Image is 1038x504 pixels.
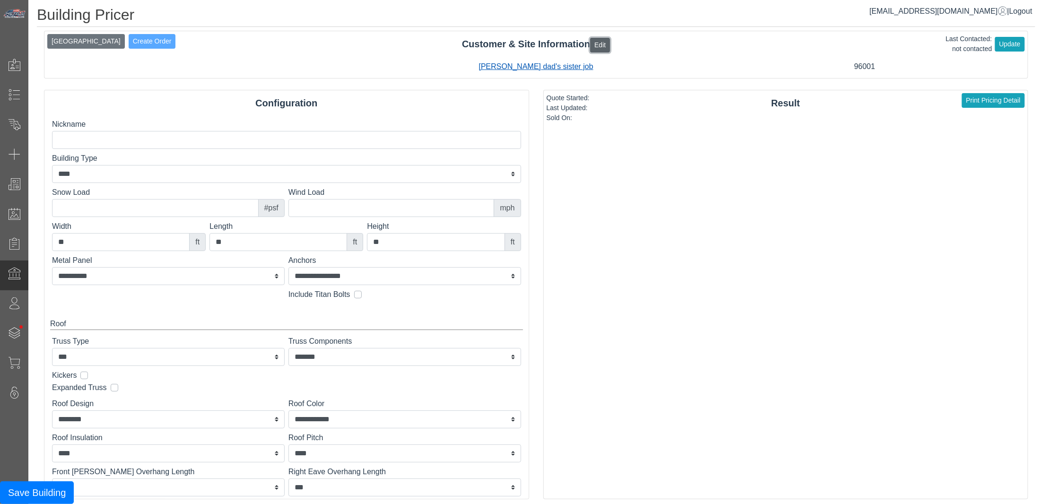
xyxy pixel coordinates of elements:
div: | [870,6,1032,17]
div: ft [505,233,521,251]
div: #psf [258,199,285,217]
button: [GEOGRAPHIC_DATA] [47,34,125,49]
div: Quote Started: [547,93,590,103]
label: Snow Load [52,187,285,198]
div: Roof [50,318,523,330]
a: [PERSON_NAME] dad's sister job [479,62,593,70]
div: Result [544,96,1028,110]
button: Create Order [129,34,176,49]
label: Height [367,221,521,232]
a: [EMAIL_ADDRESS][DOMAIN_NAME] [870,7,1007,15]
div: Sold On: [547,113,590,123]
label: Include Titan Bolts [288,289,350,300]
button: Edit [590,38,610,52]
span: • [9,312,33,342]
label: Roof Design [52,398,285,409]
button: Print Pricing Detail [962,93,1025,108]
label: Width [52,221,206,232]
label: Wind Load [288,187,521,198]
div: Last Contacted: not contacted [946,34,992,54]
span: Logout [1009,7,1032,15]
label: Building Type [52,153,521,164]
div: mph [494,199,521,217]
div: ft [347,233,363,251]
label: Front [PERSON_NAME] Overhang Length [52,466,285,478]
div: 96001 [700,61,1029,72]
label: Anchors [288,255,521,266]
h1: Building Pricer [37,6,1035,27]
label: Truss Type [52,336,285,347]
label: Metal Panel [52,255,285,266]
label: Nickname [52,119,521,130]
label: Truss Components [288,336,521,347]
div: ft [189,233,206,251]
div: Last Updated: [547,103,590,113]
label: Right Eave Overhang Length [288,466,521,478]
div: Customer & Site Information [44,37,1028,52]
label: Roof Color [288,398,521,409]
div: Configuration [44,96,529,110]
label: Roof Insulation [52,432,285,443]
img: Metals Direct Inc Logo [3,9,26,19]
label: Expanded Truss [52,382,107,393]
button: Update [995,37,1025,52]
label: Length [209,221,363,232]
label: Kickers [52,370,77,381]
label: Roof Pitch [288,432,521,443]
